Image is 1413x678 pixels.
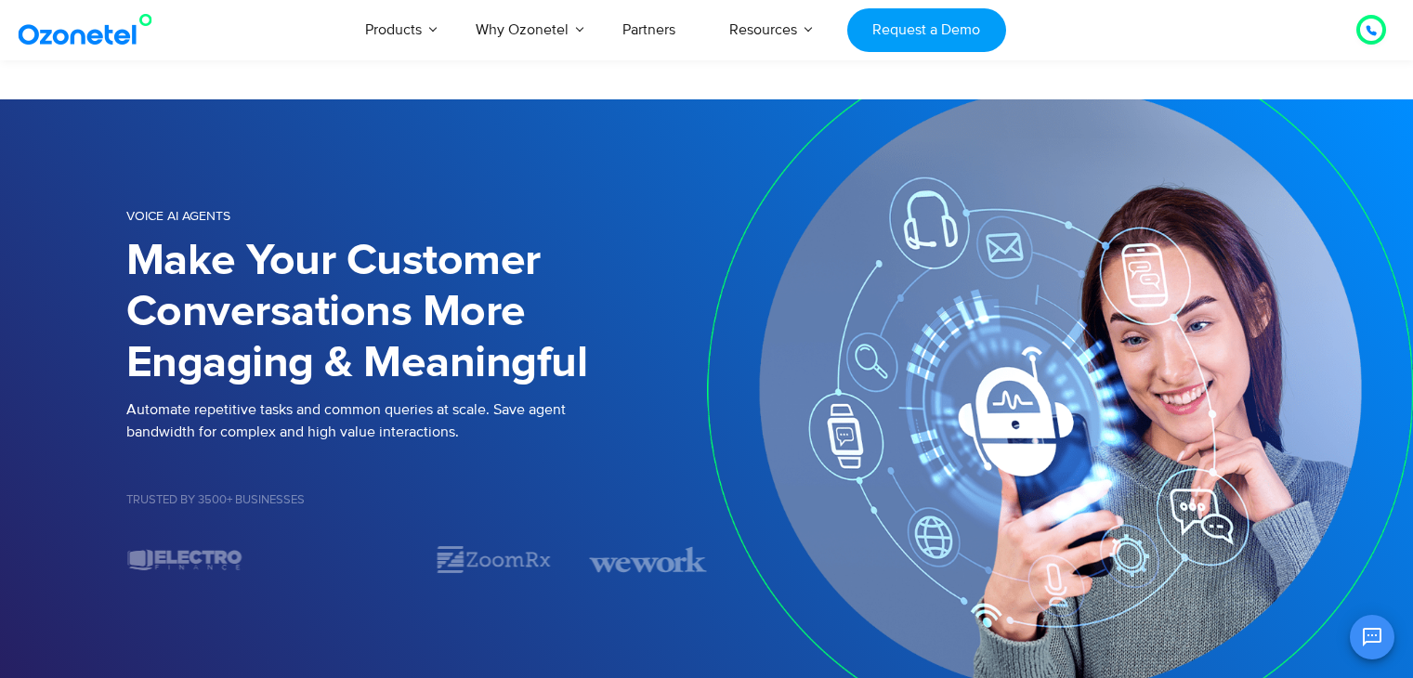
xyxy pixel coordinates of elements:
[435,543,552,576] div: 2 / 7
[281,548,398,570] div: 1 / 7
[1350,615,1394,659] button: Open chat
[126,398,707,443] p: Automate repetitive tasks and common queries at scale. Save agent bandwidth for complex and high ...
[847,8,1006,52] a: Request a Demo
[126,543,707,576] div: Image Carousel
[126,208,230,224] span: Voice AI Agents
[589,543,706,576] div: 3 / 7
[126,543,243,576] img: electro
[126,236,707,389] h1: Make Your Customer Conversations More Engaging & Meaningful
[126,543,243,576] div: 7 / 7
[126,494,707,506] h5: Trusted by 3500+ Businesses
[589,543,706,576] img: wework
[435,543,552,576] img: zoomrx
